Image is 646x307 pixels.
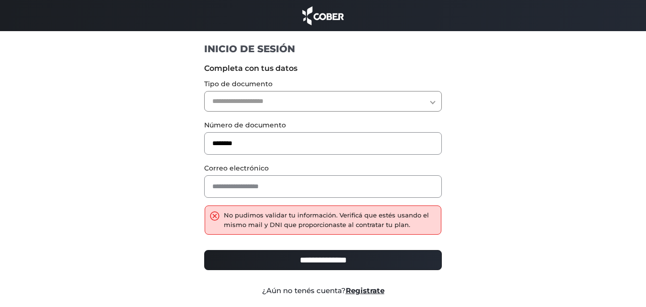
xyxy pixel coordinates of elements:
h1: INICIO DE SESIÓN [204,43,442,55]
img: cober_marca.png [300,5,347,26]
div: ¿Aún no tenés cuenta? [197,285,449,296]
label: Completa con tus datos [204,63,442,74]
label: Tipo de documento [204,79,442,89]
a: Registrate [346,286,384,295]
div: No pudimos validar tu información. Verificá que estés usando el mismo mail y DNI que proporcionas... [224,211,436,229]
label: Número de documento [204,120,442,130]
label: Correo electrónico [204,163,442,173]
